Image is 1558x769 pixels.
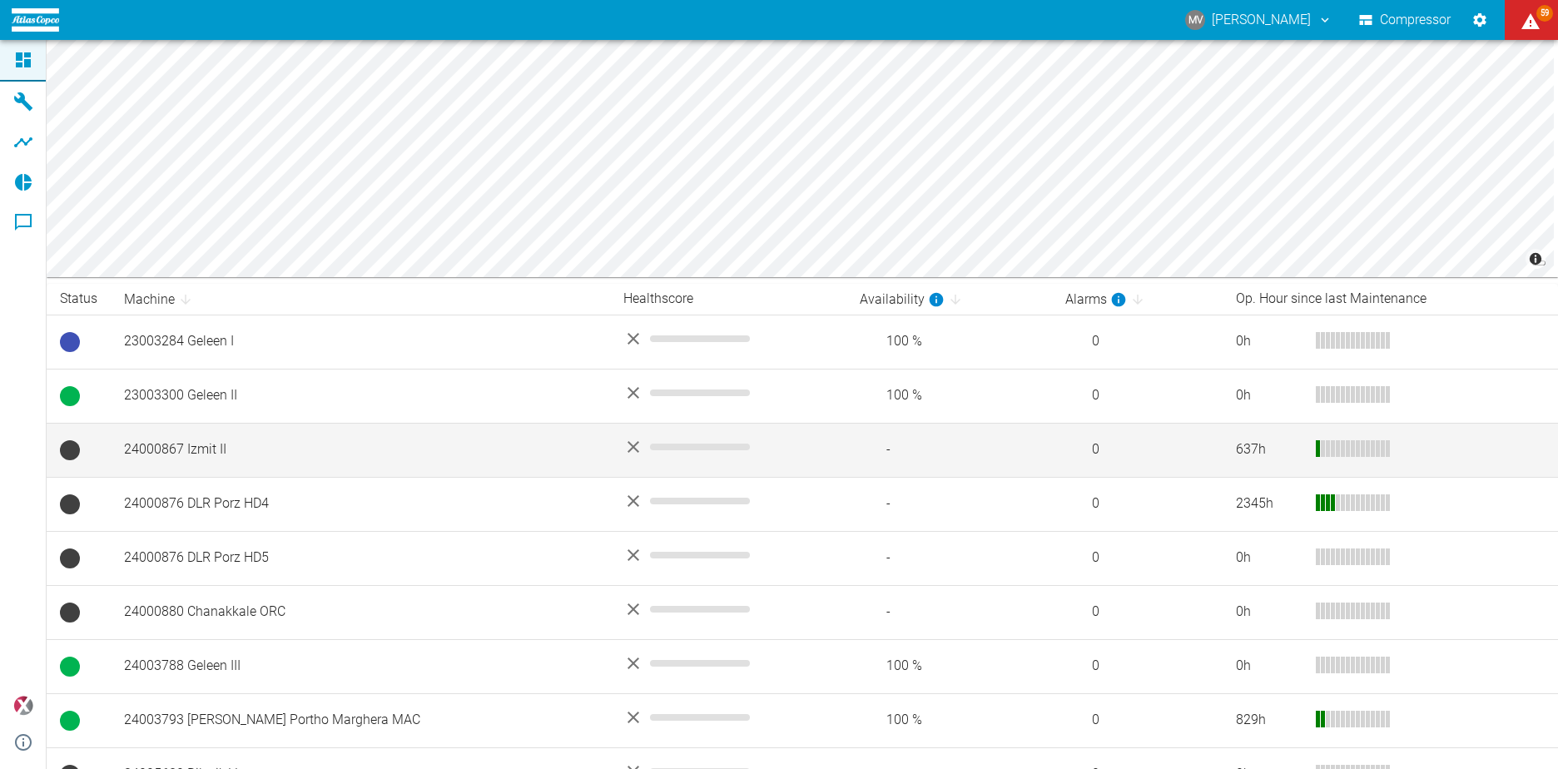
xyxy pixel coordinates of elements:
div: No data [623,707,833,727]
span: 0 [1065,440,1208,459]
div: No data [623,383,833,403]
div: 0 h [1236,332,1302,351]
span: Running [60,386,80,406]
span: Ready to run [60,332,80,352]
img: logo [12,8,59,31]
span: No Data [60,440,80,460]
span: Running [60,711,80,731]
td: 24003793 [PERSON_NAME] Portho Marghera MAC [111,693,610,747]
div: 0 h [1236,548,1302,568]
div: 2345 h [1236,494,1302,513]
span: 59 [1536,5,1553,22]
td: 23003284 Geleen I [111,315,610,369]
button: mirkovollrath@gmail.com [1183,5,1335,35]
span: - [860,603,1039,622]
td: 24000867 Izmit II [111,423,610,477]
span: - [860,548,1039,568]
td: 24003788 Geleen III [111,639,610,693]
span: Running [60,657,80,677]
div: calculated for the last 7 days [860,290,945,310]
div: 637 h [1236,440,1302,459]
button: Settings [1465,5,1495,35]
div: No data [623,599,833,619]
div: 0 h [1236,657,1302,676]
div: calculated for the last 7 days [1065,290,1127,310]
th: Op. Hour since last Maintenance [1223,284,1558,315]
img: Xplore Logo [13,696,33,716]
span: No Data [60,548,80,568]
td: 24000880 Chanakkale ORC [111,585,610,639]
span: No Data [60,603,80,623]
div: No data [623,545,833,565]
span: 0 [1065,548,1208,568]
div: 0 h [1236,386,1302,405]
span: 100 % [860,657,1039,676]
div: No data [623,491,833,511]
div: 829 h [1236,711,1302,730]
span: 100 % [860,332,1039,351]
span: 0 [1065,603,1208,622]
div: No data [623,437,833,457]
span: No Data [60,494,80,514]
span: 0 [1065,657,1208,676]
td: 24000876 DLR Porz HD4 [111,477,610,531]
th: Healthscore [610,284,846,315]
span: - [860,494,1039,513]
button: Compressor [1356,5,1455,35]
span: 0 [1065,494,1208,513]
div: No data [623,653,833,673]
td: 23003300 Geleen II [111,369,610,423]
span: 0 [1065,711,1208,730]
th: Status [47,284,111,315]
div: 0 h [1236,603,1302,622]
div: No data [623,329,833,349]
span: 0 [1065,386,1208,405]
div: MV [1185,10,1205,30]
span: 100 % [860,386,1039,405]
span: Machine [124,290,196,310]
td: 24000876 DLR Porz HD5 [111,531,610,585]
span: 0 [1065,332,1208,351]
span: - [860,440,1039,459]
span: 100 % [860,711,1039,730]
